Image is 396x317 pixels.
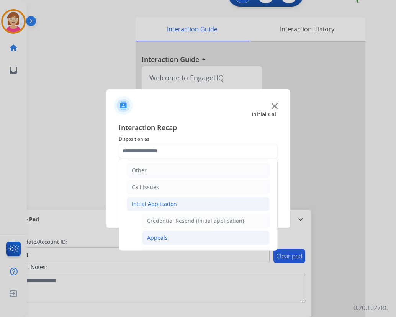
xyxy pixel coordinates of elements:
div: Credential Resend (Initial application) [147,217,244,225]
span: Disposition as [119,134,278,144]
p: 0.20.1027RC [353,303,388,312]
span: Initial Call [252,111,278,118]
div: Appeals [147,234,168,242]
div: Call Issues [132,183,159,191]
span: Interaction Recap [119,122,278,134]
img: contactIcon [114,96,133,115]
div: Other [132,167,147,174]
div: Initial Application [132,200,177,208]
